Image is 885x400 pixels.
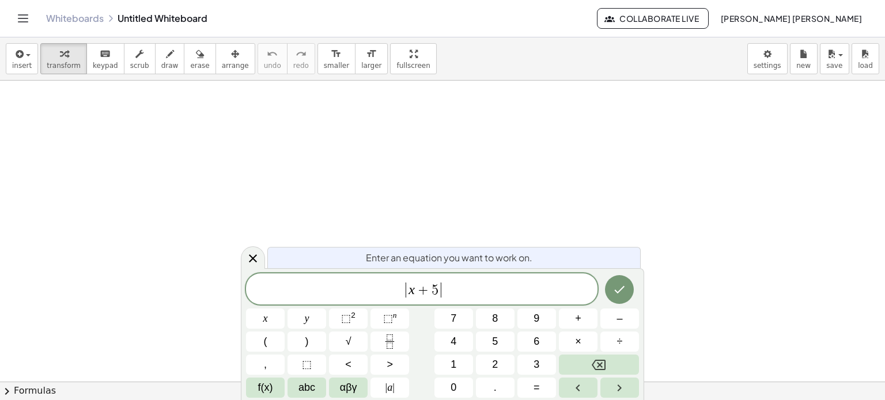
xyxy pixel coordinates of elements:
[451,311,456,326] span: 7
[366,47,377,61] i: format_size
[288,332,326,352] button: )
[331,47,342,61] i: format_size
[434,332,473,352] button: 4
[451,357,456,372] span: 1
[155,43,185,74] button: draw
[246,332,285,352] button: (
[361,62,381,70] span: larger
[329,308,368,329] button: Squared
[494,380,497,395] span: .
[597,8,709,29] button: Collaborate Live
[600,378,639,398] button: Right arrow
[600,332,639,352] button: Divide
[287,43,315,74] button: redoredo
[796,62,811,70] span: new
[534,334,539,349] span: 6
[858,62,873,70] span: load
[534,311,539,326] span: 9
[575,311,581,326] span: +
[246,378,285,398] button: Functions
[329,332,368,352] button: Square root
[190,62,209,70] span: erase
[575,334,581,349] span: ×
[93,62,118,70] span: keypad
[492,357,498,372] span: 2
[720,13,862,24] span: [PERSON_NAME] [PERSON_NAME]
[607,13,699,24] span: Collaborate Live
[617,334,623,349] span: ÷
[492,334,498,349] span: 5
[263,311,268,326] span: x
[130,62,149,70] span: scrub
[434,378,473,398] button: 0
[434,308,473,329] button: 7
[258,380,273,395] span: f(x)
[293,62,309,70] span: redo
[559,332,597,352] button: Times
[517,308,556,329] button: 9
[288,308,326,329] button: y
[267,47,278,61] i: undo
[246,308,285,329] button: x
[258,43,288,74] button: undoundo
[790,43,818,74] button: new
[370,355,409,375] button: Greater than
[47,62,81,70] span: transform
[184,43,215,74] button: erase
[264,334,267,349] span: (
[215,43,255,74] button: arrange
[617,311,622,326] span: –
[396,62,430,70] span: fullscreen
[393,311,397,319] sup: n
[600,308,639,329] button: Minus
[403,281,409,298] span: |
[222,62,249,70] span: arrange
[46,13,104,24] a: Whiteboards
[747,43,788,74] button: settings
[852,43,879,74] button: load
[517,355,556,375] button: 3
[517,332,556,352] button: 6
[264,62,281,70] span: undo
[370,332,409,352] button: Fraction
[476,308,515,329] button: 8
[246,355,285,375] button: ,
[6,43,38,74] button: insert
[383,313,393,324] span: ⬚
[534,380,540,395] span: =
[351,311,355,319] sup: 2
[370,378,409,398] button: Absolute value
[14,9,32,28] button: Toggle navigation
[100,47,111,61] i: keyboard
[317,43,355,74] button: format_sizesmaller
[392,382,395,393] span: |
[288,378,326,398] button: Alphabet
[820,43,849,74] button: save
[432,283,438,297] span: 5
[305,311,309,326] span: y
[476,378,515,398] button: .
[346,334,351,349] span: √
[434,355,473,375] button: 1
[390,43,436,74] button: fullscreen
[409,282,415,297] var: x
[288,355,326,375] button: Placeholder
[355,43,388,74] button: format_sizelarger
[826,62,842,70] span: save
[86,43,124,74] button: keyboardkeypad
[161,62,179,70] span: draw
[559,378,597,398] button: Left arrow
[324,62,349,70] span: smaller
[476,332,515,352] button: 5
[329,355,368,375] button: Less than
[370,308,409,329] button: Superscript
[329,378,368,398] button: Greek alphabet
[476,355,515,375] button: 2
[559,355,639,375] button: Backspace
[124,43,156,74] button: scrub
[387,357,393,372] span: >
[296,47,307,61] i: redo
[711,8,871,29] button: [PERSON_NAME] [PERSON_NAME]
[492,311,498,326] span: 8
[754,62,781,70] span: settings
